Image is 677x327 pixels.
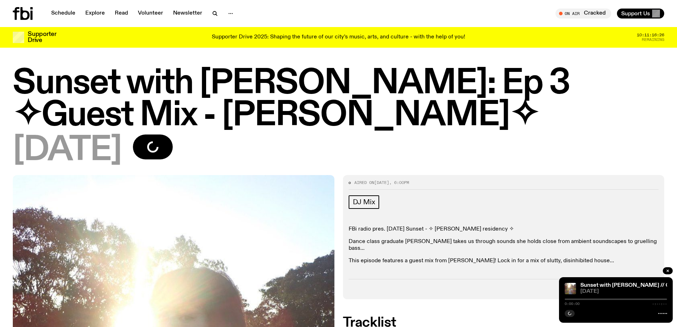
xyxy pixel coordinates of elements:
[349,238,659,252] p: Dance class graduate [PERSON_NAME] takes us through sounds she holds close from ambient soundscap...
[565,302,580,306] span: 0:00:00
[28,31,56,43] h3: Supporter Drive
[652,302,667,306] span: -:--:--
[134,9,167,19] a: Volunteer
[349,195,380,209] a: DJ Mix
[349,258,659,271] p: This episode features a guest mix from [PERSON_NAME]! Lock in for a mix of slutty, disinhibited h...
[580,289,667,294] span: [DATE]
[621,10,650,17] span: Support Us
[637,33,664,37] span: 10:11:16:26
[389,180,409,185] span: , 6:00pm
[374,180,389,185] span: [DATE]
[111,9,132,19] a: Read
[642,38,664,42] span: Remaining
[13,135,122,167] span: [DATE]
[47,9,80,19] a: Schedule
[212,34,465,41] p: Supporter Drive 2025: Shaping the future of our city’s music, arts, and culture - with the help o...
[617,9,664,19] button: Support Us
[13,68,664,132] h1: Sunset with [PERSON_NAME]: Ep 3 ✧Guest Mix - [PERSON_NAME]✧
[81,9,109,19] a: Explore
[555,9,611,19] button: On AirCracked
[349,226,659,233] p: FBi radio pres. [DATE] Sunset - ✧ [PERSON_NAME] residency ✧
[354,180,374,185] span: Aired on
[353,198,375,206] span: DJ Mix
[169,9,206,19] a: Newsletter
